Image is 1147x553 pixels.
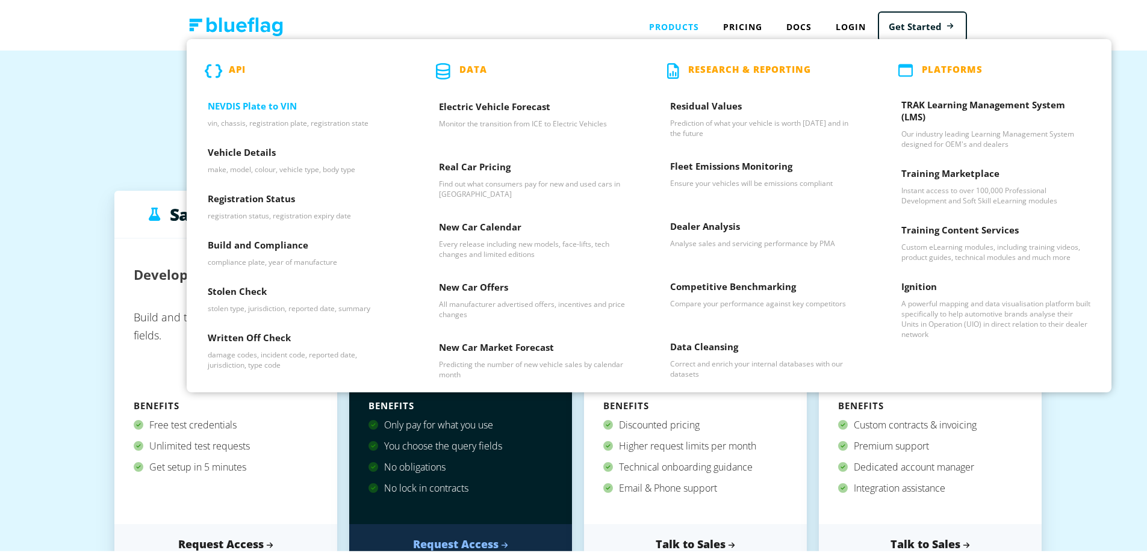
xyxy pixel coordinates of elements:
[208,347,397,368] p: damage codes, incident code, reported date, jurisdiction, type code
[134,412,318,433] div: Free test credentials
[418,209,649,270] a: New Car Calendar - Every release including new models, face-lifts, tech changes and limited editions
[187,274,418,320] a: Stolen Check - stolen type, jurisdiction, reported date, summary
[878,9,967,40] a: Get Started
[208,236,397,255] h3: Build and Compliance
[439,98,628,116] h3: Electric Vehicle Forecast
[880,269,1111,346] a: Ignition - A powerful mapping and data visualisation platform built specifically to help automoti...
[824,12,878,37] a: Login to Blue Flag application
[711,12,774,37] a: Pricing
[187,320,418,377] a: Written Off Check - damage codes, incident code, reported date, jurisdiction, type code
[670,97,859,116] h3: Residual Values
[134,301,318,394] p: Build and test using any of our data fields.
[670,218,859,236] h3: Dealer Analysis
[649,329,880,389] a: Data Cleansing - Correct and enrich your internal databases with our datasets
[880,156,1111,212] a: Training Marketplace - Instant access to over 100,000 Professional Development and Soft Skill eLe...
[208,162,397,172] p: make, model, colour, vehicle type, body type
[439,176,628,197] p: Find out what consumers pay for new and used cars in [GEOGRAPHIC_DATA]
[134,256,262,289] h2: Developer Sandbox
[901,126,1090,147] p: Our industry leading Learning Management System designed for OEM's and dealers
[208,301,397,311] p: stolen type, jurisdiction, reported date, summary
[901,296,1090,337] p: A powerful mapping and data visualisation platform built specifically to help automotive brands a...
[439,218,628,236] h3: New Car Calendar
[838,475,1022,496] div: Integration assistance
[603,454,788,475] div: Technical onboarding guidance
[439,116,628,126] p: Monitor the transition from ICE to Electric Vehicles
[670,338,859,356] h3: Data Cleansing
[637,12,711,37] div: Products
[922,61,983,75] p: PLATFORMS
[134,433,318,454] div: Unlimited test requests
[901,221,1090,239] h3: Training Content Services
[901,278,1090,296] h3: Ignition
[670,116,859,136] p: Prediction of what your vehicle is worth [DATE] and in the future
[208,116,397,126] p: vin, chassis, registration plate, registration state
[187,88,418,135] a: NEVDIS Plate to VIN - vin, chassis, registration plate, registration state
[439,339,628,357] h3: New Car Market Forecast
[439,279,628,297] h3: New Car Offers
[208,255,397,265] p: compliance plate, year of manufacture
[603,433,788,454] div: Higher request limits per month
[603,412,788,433] div: Discounted pricing
[12,87,1144,135] h1: Choose a plan that works for you.
[649,209,880,269] a: Dealer Analysis - Analyse sales and servicing performance by PMA
[170,203,303,221] h3: Sandbox Testing
[439,357,628,377] p: Predicting the number of new vehicle sales by calendar month
[670,296,859,306] p: Compare your performance against key competitors
[670,158,859,176] h3: Fleet Emissions Monitoring
[439,158,628,176] h3: Real Car Pricing
[208,190,397,208] h3: Registration Status
[368,475,553,496] div: No lock in contracts
[229,61,246,77] p: API
[439,236,628,257] p: Every release including new models, face-lifts, tech changes and limited editions
[880,212,1111,269] a: Training Content Services - Custom eLearning modules, including training videos, product guides, ...
[838,412,1022,433] div: Custom contracts & invoicing
[901,96,1090,126] h3: TRAK Learning Management System (LMS)
[603,475,788,496] div: Email & Phone support
[838,433,1022,454] div: Premium support
[439,297,628,317] p: All manufacturer advertised offers, incentives and price changes
[208,329,397,347] h3: Written Off Check
[208,208,397,218] p: registration status, registration expiry date
[208,144,397,162] h3: Vehicle Details
[418,89,649,149] a: Electric Vehicle Forecast - Monitor the transition from ICE to Electric Vehicles
[189,15,283,34] img: Blue Flag logo
[688,61,811,77] p: Research & Reporting
[649,149,880,209] a: Fleet Emissions Monitoring - Ensure your vehicles will be emissions compliant
[901,239,1090,260] p: Custom eLearning modules, including training videos, product guides, technical modules and much more
[368,412,553,433] div: Only pay for what you use
[418,330,649,390] a: New Car Market Forecast - Predicting the number of new vehicle sales by calendar month
[774,12,824,37] a: Docs
[187,181,418,227] a: Registration Status - registration status, registration expiry date
[418,270,649,330] a: New Car Offers - All manufacturer advertised offers, incentives and price changes
[208,283,397,301] h3: Stolen Check
[901,165,1090,183] h3: Training Marketplace
[901,183,1090,203] p: Instant access to over 100,000 Professional Development and Soft Skill eLearning modules
[649,269,880,329] a: Competitive Benchmarking - Compare your performance against key competitors
[880,87,1111,156] a: TRAK Learning Management System (LMS) - Our industry leading Learning Management System designed ...
[187,227,418,274] a: Build and Compliance - compliance plate, year of manufacture
[134,454,318,475] div: Get setup in 5 minutes
[368,433,553,454] div: You choose the query fields
[670,278,859,296] h3: Competitive Benchmarking
[670,236,859,246] p: Analyse sales and servicing performance by PMA
[418,149,649,209] a: Real Car Pricing - Find out what consumers pay for new and used cars in Australia
[670,176,859,186] p: Ensure your vehicles will be emissions compliant
[187,135,418,181] a: Vehicle Details - make, model, colour, vehicle type, body type
[838,454,1022,475] div: Dedicated account manager
[649,88,880,149] a: Residual Values - Prediction of what your vehicle is worth today and in the future
[368,454,553,475] div: No obligations
[208,97,397,116] h3: NEVDIS Plate to VIN
[670,356,859,377] p: Correct and enrich your internal databases with our datasets
[459,61,487,77] p: Data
